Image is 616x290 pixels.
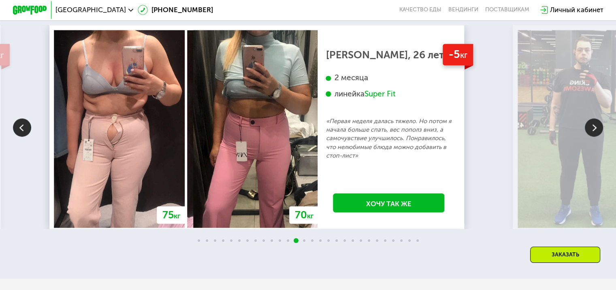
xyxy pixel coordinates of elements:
[485,6,529,13] div: поставщикам
[289,206,319,224] div: 70
[585,118,603,136] img: Slide right
[448,6,478,13] a: Вендинги
[443,44,473,65] div: -5
[307,211,313,220] span: кг
[13,118,31,136] img: Slide left
[157,206,186,224] div: 75
[174,211,180,220] span: кг
[399,6,441,13] a: Качество еды
[326,89,451,98] div: линейка
[326,73,451,83] div: 2 месяца
[364,89,396,98] div: Super Fit
[333,193,444,213] a: Хочу так же
[55,6,126,13] span: [GEOGRAPHIC_DATA]
[326,117,451,160] p: «Первая неделя далась тяжело. Но потом я начала больше спать, вес пополз вниз, а самочувствие улу...
[460,50,467,60] span: кг
[138,5,213,15] a: [PHONE_NUMBER]
[326,51,451,59] div: [PERSON_NAME], 26 лет
[530,247,600,263] div: Заказать
[550,5,603,15] div: Личный кабинет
